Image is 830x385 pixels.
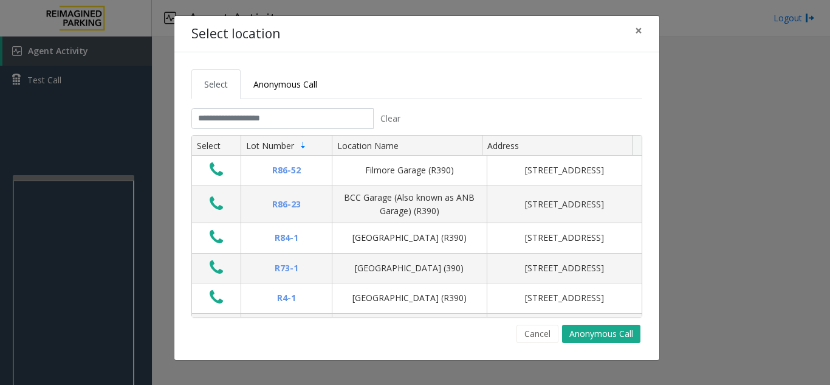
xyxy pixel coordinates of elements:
[340,231,479,245] div: [GEOGRAPHIC_DATA] (R390)
[340,191,479,218] div: BCC Garage (Also known as ANB Garage) (R390)
[495,231,634,245] div: [STREET_ADDRESS]
[204,78,228,90] span: Select
[516,325,558,343] button: Cancel
[340,291,479,305] div: [GEOGRAPHIC_DATA] (R390)
[249,291,324,305] div: R4-1
[298,140,308,150] span: Sortable
[249,262,324,275] div: R73-1
[192,136,241,156] th: Select
[337,140,399,151] span: Location Name
[495,198,634,211] div: [STREET_ADDRESS]
[374,108,408,129] button: Clear
[246,140,294,151] span: Lot Number
[495,262,634,275] div: [STREET_ADDRESS]
[253,78,317,90] span: Anonymous Call
[249,198,324,211] div: R86-23
[635,22,642,39] span: ×
[495,164,634,177] div: [STREET_ADDRESS]
[191,69,642,99] ul: Tabs
[340,262,479,275] div: [GEOGRAPHIC_DATA] (390)
[249,231,324,245] div: R84-1
[495,291,634,305] div: [STREET_ADDRESS]
[191,24,280,44] h4: Select location
[487,140,519,151] span: Address
[340,164,479,177] div: Filmore Garage (R390)
[192,136,642,317] div: Data table
[626,16,651,46] button: Close
[562,325,640,343] button: Anonymous Call
[249,164,324,177] div: R86-52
